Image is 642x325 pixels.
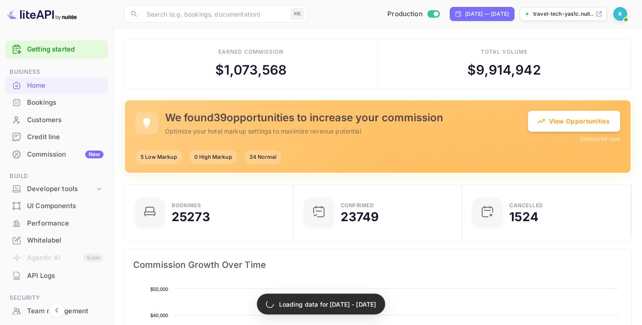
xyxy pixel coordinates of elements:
[341,211,379,223] div: 23749
[27,150,104,160] div: Commission
[5,67,108,77] span: Business
[5,198,108,214] a: UI Components
[85,151,104,158] div: New
[279,300,376,309] p: Loading data for [DATE] - [DATE]
[27,201,104,211] div: UI Components
[7,7,77,21] img: LiteAPI logo
[5,267,108,284] a: API Logs
[5,303,108,319] a: Team management
[135,153,182,161] span: 5 Low Markup
[5,215,108,231] a: Performance
[5,41,108,58] div: Getting started
[450,7,514,21] div: Click to change the date range period
[27,132,104,142] div: Credit line
[150,287,168,292] text: $50,000
[509,203,543,208] div: CANCELLED
[27,81,104,91] div: Home
[215,60,287,80] div: $ 1,073,568
[165,111,443,125] h5: We found 39 opportunities to increase your commission
[5,129,108,145] a: Credit line
[580,135,620,143] button: Dismiss for now
[533,10,594,18] p: travel-tech-yas1c.nuit...
[133,258,622,272] span: Commission Growth Over Time
[244,153,282,161] span: 34 Normal
[509,211,538,223] div: 1524
[5,293,108,303] span: Security
[172,211,210,223] div: 25273
[5,303,108,320] div: Team management
[341,203,374,208] div: Confirmed
[5,215,108,232] div: Performance
[49,302,65,318] button: Collapse navigation
[5,198,108,215] div: UI Components
[27,236,104,246] div: Whitelabel
[5,112,108,128] a: Customers
[27,115,104,125] div: Customers
[142,5,287,23] input: Search (e.g. bookings, documentation)
[27,184,95,194] div: Developer tools
[5,232,108,249] div: Whitelabel
[27,219,104,229] div: Performance
[387,9,423,19] span: Production
[189,153,237,161] span: 0 High Markup
[481,48,528,56] div: Total volume
[465,10,509,18] div: [DATE] — [DATE]
[218,48,283,56] div: Earned commission
[291,8,304,20] div: ⌘K
[467,60,541,80] div: $ 9,914,942
[5,129,108,146] div: Credit line
[613,7,627,21] img: Revolut
[150,313,168,318] text: $40,000
[384,9,443,19] div: Switch to Sandbox mode
[5,171,108,181] span: Build
[5,94,108,110] a: Bookings
[5,181,108,197] div: Developer tools
[172,203,201,208] div: Bookings
[5,94,108,111] div: Bookings
[5,77,108,94] div: Home
[165,127,443,136] p: Optimize your hotel markup settings to maximize revenue potential
[27,98,104,108] div: Bookings
[27,271,104,281] div: API Logs
[528,111,620,132] button: View Opportunities
[5,146,108,163] div: CommissionNew
[5,232,108,248] a: Whitelabel
[27,44,104,55] a: Getting started
[5,77,108,93] a: Home
[5,146,108,162] a: CommissionNew
[5,267,108,284] div: API Logs
[27,306,104,316] div: Team management
[5,112,108,129] div: Customers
